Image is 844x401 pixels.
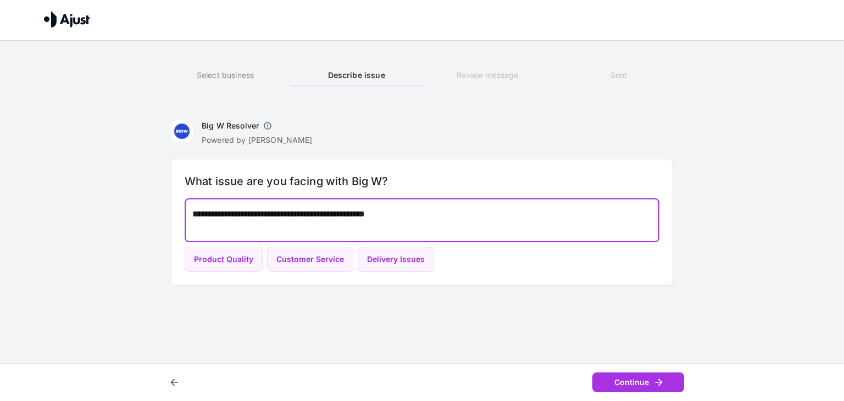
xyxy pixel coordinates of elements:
h6: What issue are you facing with Big W? [185,172,659,190]
h6: Review message [422,69,553,81]
button: Delivery Issues [358,247,434,272]
img: Ajust [44,11,90,27]
button: Product Quality [185,247,263,272]
button: Customer Service [267,247,353,272]
h6: Describe issue [291,69,422,81]
img: Big W [171,120,193,142]
p: Powered by [PERSON_NAME] [202,135,313,146]
h6: Select business [160,69,291,81]
h6: Big W Resolver [202,120,259,131]
button: Continue [592,372,684,393]
h6: Sent [553,69,684,81]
